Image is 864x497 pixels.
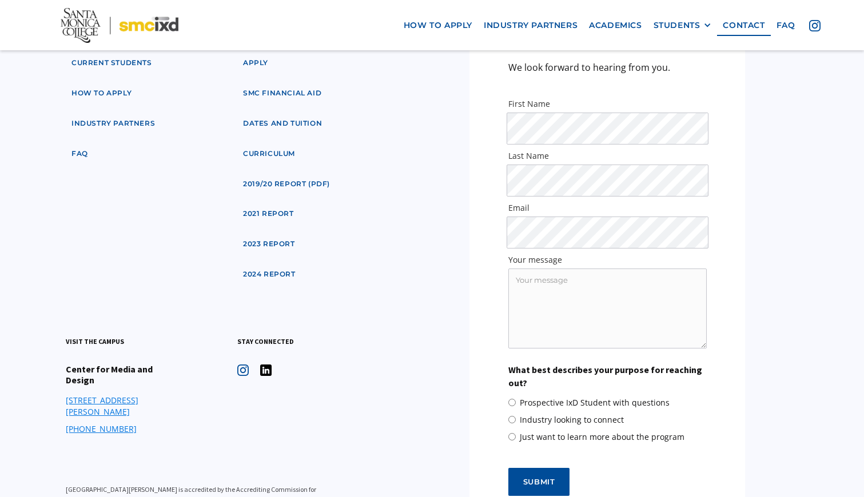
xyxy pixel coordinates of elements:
[508,416,516,423] input: Industry looking to connect
[520,414,624,426] span: Industry looking to connect
[508,363,707,389] label: What best describes your purpose for reaching out?
[508,399,516,406] input: Prospective IxD Student with questions
[66,395,180,418] a: [STREET_ADDRESS][PERSON_NAME]
[237,234,301,255] a: 2023 Report
[66,113,161,134] a: industry partners
[66,423,137,435] a: [PHONE_NUMBER]
[66,53,158,74] a: Current students
[654,21,712,30] div: STUDENTS
[508,468,570,496] input: Submit
[237,83,327,104] a: SMC financial aid
[237,203,300,225] a: 2021 Report
[237,143,301,165] a: curriculum
[237,364,249,376] img: icon - instagram
[717,15,770,36] a: contact
[66,83,137,104] a: how to apply
[237,336,294,347] h3: stay connected
[520,431,684,443] span: Just want to learn more about the program
[237,264,301,285] a: 2024 Report
[508,98,707,110] label: First Name
[398,15,478,36] a: how to apply
[237,113,328,134] a: dates and tuition
[61,8,178,42] img: Santa Monica College - SMC IxD logo
[771,15,801,36] a: faq
[237,53,274,74] a: apply
[508,433,516,440] input: Just want to learn more about the program
[508,202,707,214] label: Email
[508,150,707,162] label: Last Name
[809,20,821,31] img: icon - instagram
[66,143,94,165] a: faq
[583,15,647,36] a: Academics
[237,174,336,195] a: 2019/20 Report (pdf)
[508,254,707,266] label: Your message
[66,364,180,386] h4: Center for Media and Design
[260,364,272,376] img: icon - instagram
[508,60,670,75] p: We look forward to hearing from you.
[66,336,124,347] h3: visit the campus
[478,15,583,36] a: industry partners
[654,21,700,30] div: STUDENTS
[520,397,670,408] span: Prospective IxD Student with questions
[508,34,573,51] h3: Contact us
